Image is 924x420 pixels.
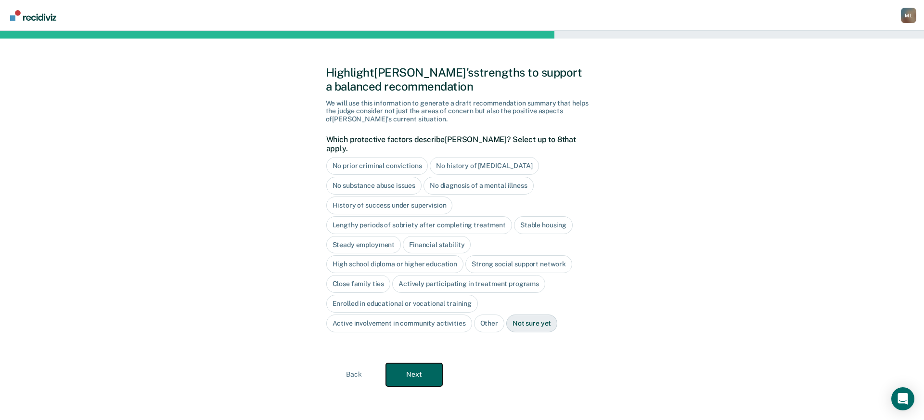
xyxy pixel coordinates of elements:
div: Actively participating in treatment programs [392,275,545,293]
div: No substance abuse issues [326,177,422,195]
div: Active involvement in community activities [326,315,472,332]
div: Close family ties [326,275,391,293]
div: Other [474,315,504,332]
div: No diagnosis of a mental illness [423,177,534,195]
div: Highlight [PERSON_NAME]'s strengths to support a balanced recommendation [326,66,599,93]
div: M L [901,8,916,23]
div: Stable housing [514,216,573,234]
div: No history of [MEDICAL_DATA] [430,157,539,175]
label: Which protective factors describe [PERSON_NAME] ? Select up to 8 that apply. [326,135,593,153]
div: Enrolled in educational or vocational training [326,295,478,313]
div: We will use this information to generate a draft recommendation summary that helps the judge cons... [326,99,599,123]
div: Strong social support network [465,255,572,273]
button: Next [386,363,442,386]
div: Steady employment [326,236,401,254]
button: Profile dropdown button [901,8,916,23]
div: Financial stability [403,236,471,254]
div: Open Intercom Messenger [891,387,914,410]
div: Not sure yet [506,315,557,332]
div: Lengthy periods of sobriety after completing treatment [326,216,512,234]
div: No prior criminal convictions [326,157,428,175]
div: History of success under supervision [326,197,453,214]
button: Back [326,363,382,386]
img: Recidiviz [10,10,56,21]
div: High school diploma or higher education [326,255,464,273]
